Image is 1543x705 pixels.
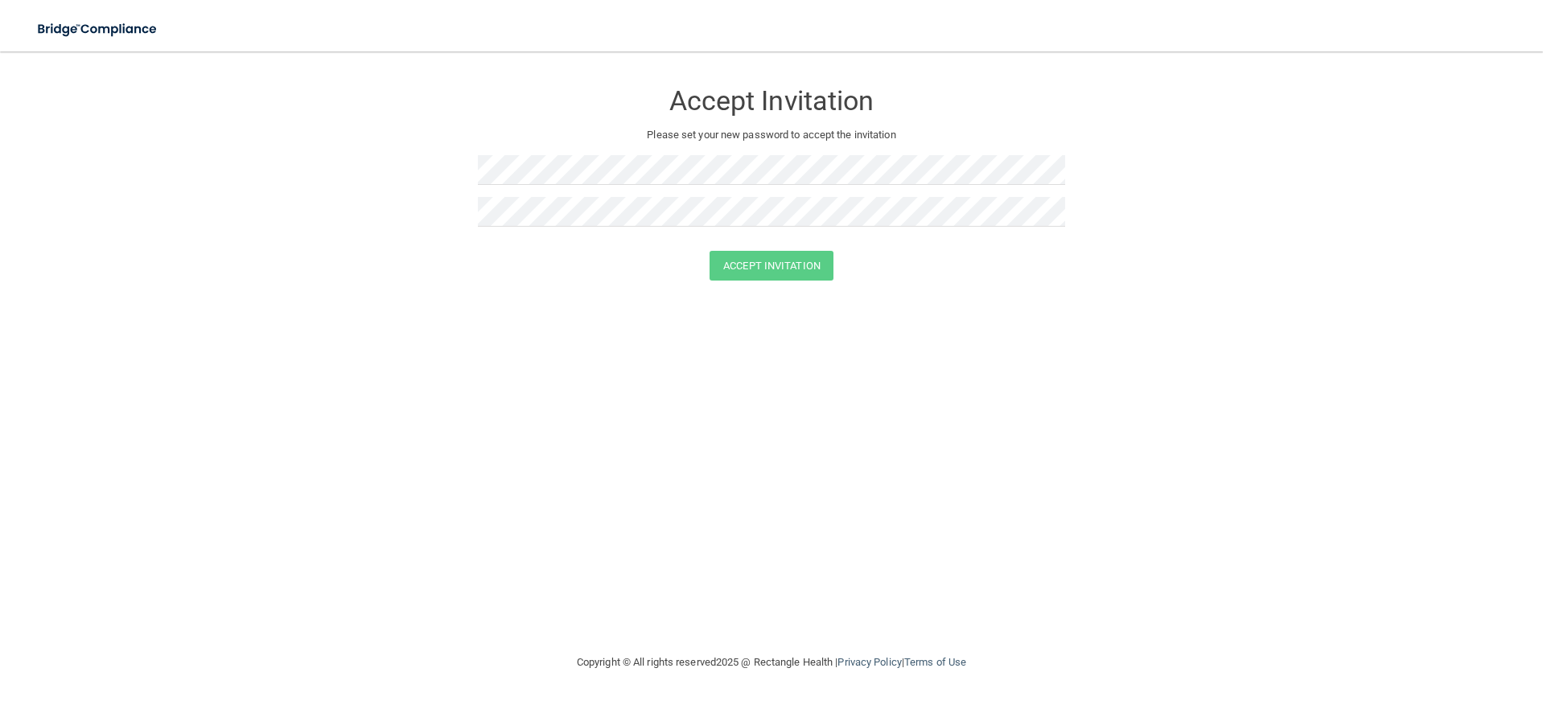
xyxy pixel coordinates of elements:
[904,656,966,668] a: Terms of Use
[478,637,1065,688] div: Copyright © All rights reserved 2025 @ Rectangle Health | |
[24,13,172,46] img: bridge_compliance_login_screen.278c3ca4.svg
[478,86,1065,116] h3: Accept Invitation
[490,125,1053,145] p: Please set your new password to accept the invitation
[710,251,833,281] button: Accept Invitation
[837,656,901,668] a: Privacy Policy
